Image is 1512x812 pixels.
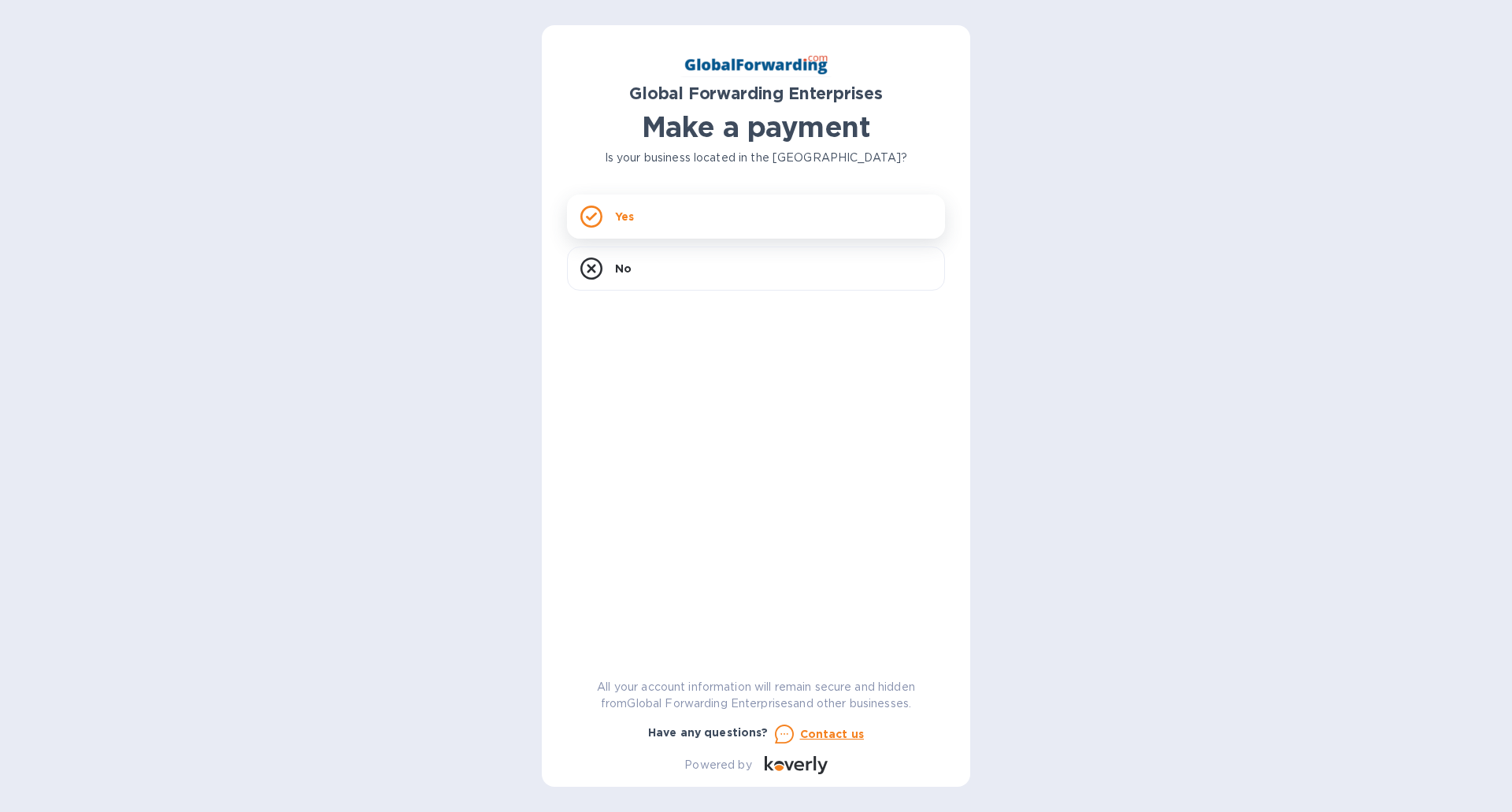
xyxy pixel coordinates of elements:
[629,83,883,103] b: Global Forwarding Enterprises
[648,726,769,739] b: Have any questions?
[567,110,945,143] h1: Make a payment
[567,679,945,712] p: All your account information will remain secure and hidden from Global Forwarding Enterprises and...
[684,757,751,773] p: Powered by
[800,728,865,740] u: Contact us
[615,209,634,224] p: Yes
[567,150,945,166] p: Is your business located in the [GEOGRAPHIC_DATA]?
[615,261,632,276] p: No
